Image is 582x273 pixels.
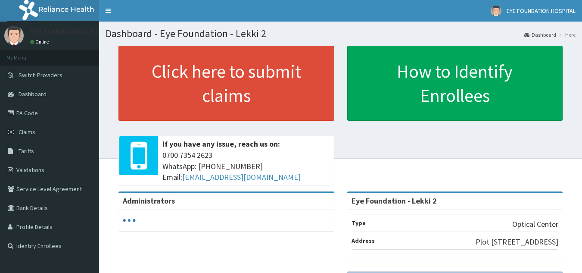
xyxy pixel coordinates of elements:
[123,196,175,206] b: Administrators
[507,7,576,15] span: EYE FOUNDATION HOSPITAL
[162,139,280,149] b: If you have any issue, reach us on:
[524,31,556,38] a: Dashboard
[491,6,501,16] img: User Image
[512,219,558,230] p: Optical Center
[352,237,375,245] b: Address
[557,31,576,38] li: Here
[118,46,334,121] a: Click here to submit claims
[352,219,366,227] b: Type
[182,172,301,182] a: [EMAIL_ADDRESS][DOMAIN_NAME]
[106,28,576,39] h1: Dashboard - Eye Foundation - Lekki 2
[4,26,24,45] img: User Image
[476,236,558,248] p: Plot [STREET_ADDRESS]
[352,196,437,206] strong: Eye Foundation - Lekki 2
[19,71,62,79] span: Switch Providers
[162,150,330,183] span: 0700 7354 2623 WhatsApp: [PHONE_NUMBER] Email:
[19,128,35,136] span: Claims
[30,28,124,36] p: EYE FOUNDATION HOSPITAL
[123,214,136,227] svg: audio-loading
[30,39,51,45] a: Online
[19,90,47,98] span: Dashboard
[347,46,563,121] a: How to Identify Enrollees
[19,147,34,155] span: Tariffs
